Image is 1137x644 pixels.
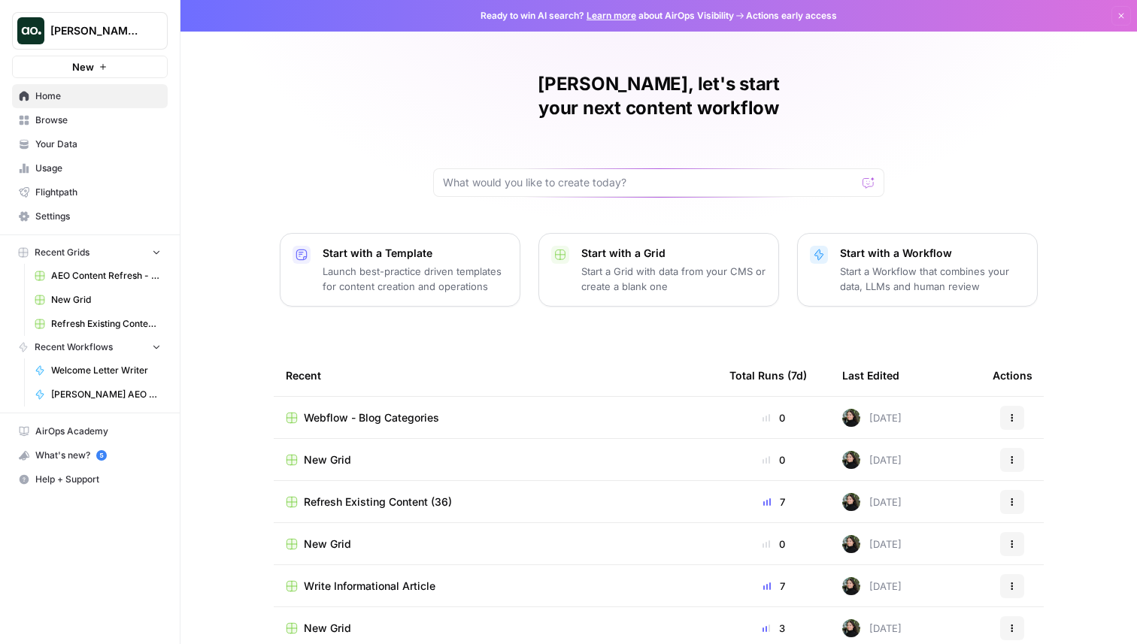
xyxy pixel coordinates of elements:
[729,410,818,425] div: 0
[842,409,860,427] img: eoqc67reg7z2luvnwhy7wyvdqmsw
[12,156,168,180] a: Usage
[12,467,168,491] button: Help + Support
[28,358,168,382] a: Welcome Letter Writer
[842,451,860,469] img: eoqc67reg7z2luvnwhy7wyvdqmsw
[729,355,807,396] div: Total Runs (7d)
[286,452,705,467] a: New Grid
[35,340,113,354] span: Recent Workflows
[842,619,902,637] div: [DATE]
[12,12,168,50] button: Workspace: Justina testing
[35,425,161,438] span: AirOps Academy
[12,132,168,156] a: Your Data
[28,382,168,407] a: [PERSON_NAME] AEO Refresh v2
[323,264,508,294] p: Launch best-practice driven templates for content creation and operations
[729,621,818,636] div: 3
[28,288,168,312] a: New Grid
[842,451,902,469] div: [DATE]
[842,619,860,637] img: eoqc67reg7z2luvnwhy7wyvdqmsw
[17,17,44,44] img: Justina testing Logo
[797,233,1038,307] button: Start with a WorkflowStart a Workflow that combines your data, LLMs and human review
[35,138,161,151] span: Your Data
[35,210,161,223] span: Settings
[12,108,168,132] a: Browse
[35,113,161,127] span: Browse
[842,577,902,595] div: [DATE]
[842,535,860,553] img: eoqc67reg7z2luvnwhy7wyvdqmsw
[286,494,705,509] a: Refresh Existing Content (36)
[304,494,452,509] span: Refresh Existing Content (36)
[51,293,161,307] span: New Grid
[12,204,168,228] a: Settings
[587,10,636,21] a: Learn more
[35,186,161,199] span: Flightpath
[729,494,818,509] div: 7
[842,493,860,511] img: eoqc67reg7z2luvnwhy7wyvdqmsw
[993,355,1032,396] div: Actions
[12,443,168,467] button: What's new? 5
[304,452,351,467] span: New Grid
[840,246,1025,261] p: Start with a Workflow
[12,241,168,264] button: Recent Grids
[286,579,705,594] a: Write Informational Article
[443,175,857,190] input: What would you like to create today?
[840,264,1025,294] p: Start a Workflow that combines your data, LLMs and human review
[12,419,168,443] a: AirOps Academy
[842,577,860,595] img: eoqc67reg7z2luvnwhy7wyvdqmsw
[581,246,766,261] p: Start with a Grid
[842,535,902,553] div: [DATE]
[99,452,103,459] text: 5
[842,409,902,427] div: [DATE]
[28,312,168,336] a: Refresh Existing Content (36)
[286,355,705,396] div: Recent
[746,9,837,23] span: Actions early access
[538,233,779,307] button: Start with a GridStart a Grid with data from your CMS or create a blank one
[50,23,141,38] span: [PERSON_NAME] testing
[286,410,705,425] a: Webflow - Blog Categories
[304,579,435,594] span: Write Informational Article
[280,233,520,307] button: Start with a TemplateLaunch best-practice driven templates for content creation and operations
[304,537,351,552] span: New Grid
[12,180,168,204] a: Flightpath
[51,317,161,331] span: Refresh Existing Content (36)
[304,410,439,425] span: Webflow - Blog Categories
[842,355,899,396] div: Last Edited
[35,473,161,486] span: Help + Support
[729,452,818,467] div: 0
[35,89,161,103] span: Home
[304,621,351,636] span: New Grid
[12,56,168,78] button: New
[286,537,705,552] a: New Grid
[433,72,884,120] h1: [PERSON_NAME], let's start your next content workflow
[286,621,705,636] a: New Grid
[323,246,508,261] p: Start with a Template
[729,537,818,552] div: 0
[51,364,161,377] span: Welcome Letter Writer
[51,269,161,283] span: AEO Content Refresh - Testing
[581,264,766,294] p: Start a Grid with data from your CMS or create a blank one
[12,84,168,108] a: Home
[13,444,167,467] div: What's new?
[35,246,89,259] span: Recent Grids
[842,493,902,511] div: [DATE]
[12,336,168,358] button: Recent Workflows
[28,264,168,288] a: AEO Content Refresh - Testing
[96,450,107,461] a: 5
[51,388,161,401] span: [PERSON_NAME] AEO Refresh v2
[72,59,94,74] span: New
[35,162,161,175] span: Usage
[481,9,734,23] span: Ready to win AI search? about AirOps Visibility
[729,579,818,594] div: 7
